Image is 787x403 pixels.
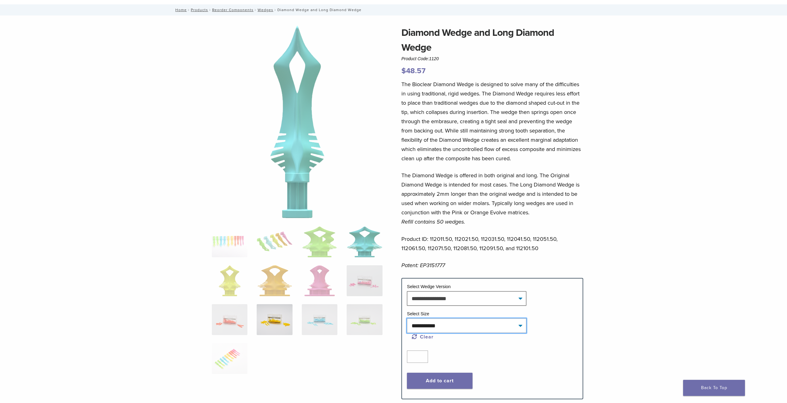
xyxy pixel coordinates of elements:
[219,265,241,296] img: Diamond Wedge and Long Diamond Wedge - Image 5
[401,80,583,163] p: The Bioclear Diamond Wedge is designed to solve many of the difficulties in using traditional, ri...
[401,171,583,226] p: The Diamond Wedge is offered in both original and long. The Original Diamond Wedge is intended fo...
[407,311,429,316] label: Select Size
[212,226,247,257] img: DSC_0187_v3-1920x1218-1-324x324.png
[401,66,406,75] span: $
[412,334,434,340] a: Clear
[187,8,191,11] span: /
[208,8,212,11] span: /
[304,265,335,296] img: Diamond Wedge and Long Diamond Wedge - Image 7
[401,66,426,75] bdi: 48.57
[258,8,273,12] a: Wedges
[401,262,445,269] em: Patent: EP3151777
[173,8,187,12] a: Home
[257,226,292,257] img: Diamond Wedge and Long Diamond Wedge - Image 2
[212,304,247,335] img: Diamond Wedge and Long Diamond Wedge - Image 9
[302,226,337,257] img: Diamond Wedge and Long Diamond Wedge - Image 3
[347,265,382,296] img: Diamond Wedge and Long Diamond Wedge - Image 8
[429,56,439,61] span: 1120
[212,8,254,12] a: Reorder Components
[401,218,465,225] em: Refill contains 50 wedges.
[401,56,439,61] span: Product Code:
[257,304,292,335] img: Diamond Wedge and Long Diamond Wedge - Image 10
[401,25,583,55] h1: Diamond Wedge and Long Diamond Wedge
[347,226,382,257] img: Diamond Wedge and Long Diamond Wedge - Image 4
[212,343,247,374] img: Diamond Wedge and Long Diamond Wedge - Image 13
[258,265,292,296] img: Diamond Wedge and Long Diamond Wedge - Image 6
[407,284,451,289] label: Select Wedge Version
[683,380,745,396] a: Back To Top
[171,4,616,15] nav: Diamond Wedge and Long Diamond Wedge
[273,8,277,11] span: /
[407,373,473,389] button: Add to cart
[254,8,258,11] span: /
[302,304,337,335] img: Diamond Wedge and Long Diamond Wedge - Image 11
[191,8,208,12] a: Products
[270,25,324,218] img: Diamond Wedge and Long Diamond Wedge - Image 4
[401,234,583,253] p: Product ID: 112011.50, 112021.50, 112031.50, 112041.50, 112051.50, 112061.50, 112071.50, 112081.5...
[347,304,382,335] img: Diamond Wedge and Long Diamond Wedge - Image 12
